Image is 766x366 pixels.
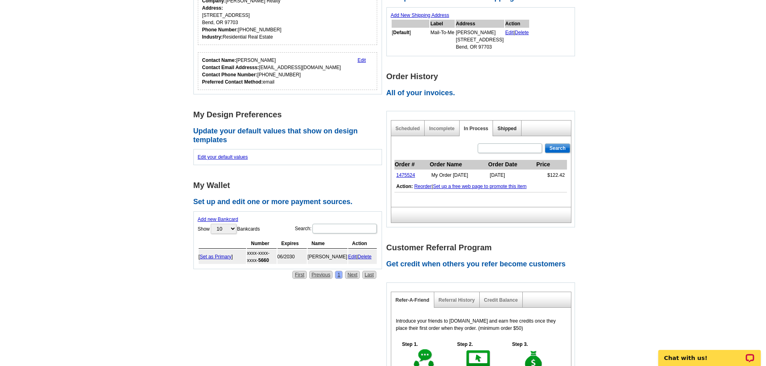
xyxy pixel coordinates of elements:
a: First [292,271,306,279]
a: Edit [357,57,366,63]
th: Order # [394,160,429,170]
select: ShowBankcards [211,224,236,234]
h2: Update your default values that show on design templates [193,127,386,144]
a: Delete [357,254,372,260]
a: Last [362,271,376,279]
h1: My Wallet [193,181,386,190]
a: Edit [348,254,357,260]
label: Show Bankcards [198,223,260,235]
a: Previous [309,271,333,279]
a: Edit your default values [198,154,248,160]
a: Refer-A-Friend [396,297,429,303]
h1: My Design Preferences [193,110,386,119]
a: Next [345,271,360,279]
strong: Contact Name: [202,57,236,63]
a: In Process [464,126,489,131]
th: Price [536,160,567,170]
a: Set as Primary [200,254,232,260]
iframe: LiveChat chat widget [653,341,766,366]
td: 06/2030 [277,249,307,264]
label: Search: [295,223,377,234]
th: Name [308,239,347,249]
strong: Contact Phone Number: [202,72,257,78]
a: Credit Balance [484,297,518,303]
td: [ ] [392,29,429,51]
h1: Order History [386,72,579,81]
a: Add new Bankcard [198,217,238,222]
td: [PERSON_NAME] [308,249,347,264]
td: [ ] [199,249,246,264]
th: Address [456,20,504,28]
strong: Address: [202,5,223,11]
th: Order Date [488,160,536,170]
a: Set up a free web page to promote this item [433,184,527,189]
input: Search [545,143,570,153]
a: 1 [335,271,343,279]
td: [PERSON_NAME] [STREET_ADDRESS] Bend, OR 97703 [456,29,504,51]
strong: Contact Email Addresss: [202,65,259,70]
td: xxxx-xxxx-xxxx- [247,249,276,264]
strong: Phone Number: [202,27,238,33]
th: Label [430,20,455,28]
div: [PERSON_NAME] [EMAIL_ADDRESS][DOMAIN_NAME] [PHONE_NUMBER] email [202,57,341,86]
h5: Step 2. [453,341,477,348]
a: 1475524 [396,172,415,178]
h2: All of your invoices. [386,89,579,98]
a: Add New Shipping Address [391,12,449,18]
td: My Order [DATE] [429,170,488,181]
td: $122.42 [536,170,567,181]
td: | [394,181,567,192]
div: Who should we contact regarding order issues? [198,52,378,90]
h5: Step 1. [398,341,422,348]
input: Search: [312,224,377,233]
strong: 5660 [258,258,269,263]
th: Order Name [429,160,488,170]
th: Action [505,20,530,28]
td: | [348,249,377,264]
b: Action: [396,184,413,189]
a: Shipped [497,126,516,131]
a: Delete [515,30,529,35]
strong: Preferred Contact Method: [202,79,263,85]
td: [DATE] [488,170,536,181]
h2: Set up and edit one or more payment sources. [193,198,386,207]
a: Referral History [439,297,475,303]
h5: Step 3. [508,341,532,348]
a: Scheduled [396,126,420,131]
b: Default [393,30,410,35]
h2: Get credit when others you refer become customers [386,260,579,269]
a: Edit [505,30,514,35]
th: Action [348,239,377,249]
a: Reorder [414,184,431,189]
td: | [505,29,530,51]
th: Number [247,239,276,249]
h1: Customer Referral Program [386,243,579,252]
strong: Industry: [202,34,223,40]
a: Incomplete [429,126,454,131]
th: Expires [277,239,307,249]
p: Introduce your friends to [DOMAIN_NAME] and earn free credits once they place their first order w... [396,317,566,332]
td: Mail-To-Me [430,29,455,51]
